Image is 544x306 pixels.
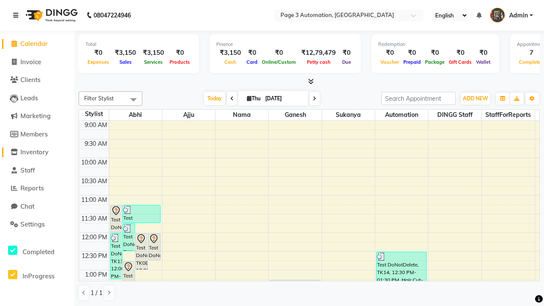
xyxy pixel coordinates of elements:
div: Finance [216,41,354,48]
span: Inventory [20,148,48,156]
a: Settings [2,220,72,229]
span: Chat [20,202,34,210]
span: Today [204,92,225,105]
span: Due [340,59,353,65]
span: Ajju [162,110,215,120]
span: Leads [20,94,38,102]
img: logo [22,3,80,27]
img: Admin [490,8,505,23]
span: Reports [20,184,44,192]
span: Clients [20,76,40,84]
span: Expenses [85,59,111,65]
span: Nama [215,110,268,120]
div: ₹0 [167,48,192,58]
span: Cash [222,59,238,65]
span: Abhi [109,110,162,120]
span: DINGG Staff [428,110,481,120]
div: ₹12,79,479 [298,48,339,58]
a: Leads [2,93,72,103]
span: Settings [20,220,45,228]
a: Reports [2,184,72,193]
div: ₹0 [85,48,111,58]
a: Marketing [2,111,72,121]
input: 2025-09-04 [263,92,305,105]
span: ADD NEW [463,95,488,102]
div: Test DoNotDelete, TK12, 11:15 AM-11:45 AM, Hair Cut By Expert-Men [123,205,160,223]
div: Test DoNotDelete, TK14, 11:45 AM-12:30 PM, Hair Cut-Men [123,224,135,251]
div: 12:00 PM [80,233,109,242]
div: ₹0 [378,48,401,58]
div: 1:00 PM [83,270,109,279]
div: Test DoNotDelete, TK08, 12:00 PM-01:00 PM, Hair Cut-Women [136,233,147,269]
div: ₹3,150 [216,48,244,58]
div: Test DoNotDelete, TK13, 12:00 PM-01:15 PM, Hair Cut-Men,Hair Cut By Expert-Men [110,233,122,279]
span: Sukanya [322,110,375,120]
span: Gift Cards [447,59,474,65]
span: Prepaid [401,59,423,65]
a: Chat [2,202,72,212]
span: Wallet [474,59,493,65]
span: InProgress [23,272,54,280]
div: ₹0 [447,48,474,58]
div: 9:30 AM [83,139,109,148]
span: Voucher [378,59,401,65]
span: Admin [509,11,528,20]
span: Products [167,59,192,65]
a: Staff [2,166,72,176]
div: ₹0 [244,48,260,58]
div: 10:00 AM [79,158,109,167]
span: Members [20,130,48,138]
a: Calendar [2,39,72,49]
span: Ganesh [269,110,321,120]
span: Calendar [20,40,48,48]
div: Test DoNotDelete, TK06, 12:00 PM-12:45 PM, Hair Cut-Men [148,233,160,260]
div: 9:00 AM [83,121,109,130]
span: Completed [23,248,54,256]
div: Redemption [378,41,493,48]
b: 08047224946 [93,3,131,27]
div: Test DoNotDelete, TK07, 12:45 PM-01:45 PM, Hair Cut-Women [123,261,135,297]
span: StaffForReports [482,110,535,120]
span: Invoice [20,58,41,66]
span: Sales [117,59,134,65]
span: Automation [375,110,428,120]
a: Invoice [2,57,72,67]
span: Package [423,59,447,65]
div: ₹0 [474,48,493,58]
div: 10:30 AM [79,177,109,186]
span: Thu [245,95,263,102]
div: ₹3,150 [111,48,139,58]
span: Filter Stylist [84,95,114,102]
div: Test DoNotDelete, TK14, 12:30 PM-01:30 PM, Hair Cut-Women [377,252,426,288]
div: ₹0 [260,48,298,58]
button: ADD NEW [461,93,490,105]
span: Staff [20,166,35,174]
a: Inventory [2,147,72,157]
div: Test DoNotDelete, TK09, 11:15 AM-12:00 PM, Hair Cut-Men [110,205,122,232]
div: ₹3,150 [139,48,167,58]
span: Petty cash [305,59,333,65]
div: ₹0 [401,48,423,58]
div: ₹0 [339,48,354,58]
a: Clients [2,75,72,85]
span: 1 / 1 [91,289,102,297]
span: Online/Custom [260,59,298,65]
input: Search Appointment [381,92,456,105]
div: 12:30 PM [80,252,109,261]
div: Stylist [79,110,109,119]
div: 11:30 AM [79,214,109,223]
div: 11:00 AM [79,195,109,204]
span: Services [142,59,165,65]
div: ₹0 [423,48,447,58]
a: Members [2,130,72,139]
span: Card [244,59,260,65]
span: Marketing [20,112,51,120]
div: Total [85,41,192,48]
